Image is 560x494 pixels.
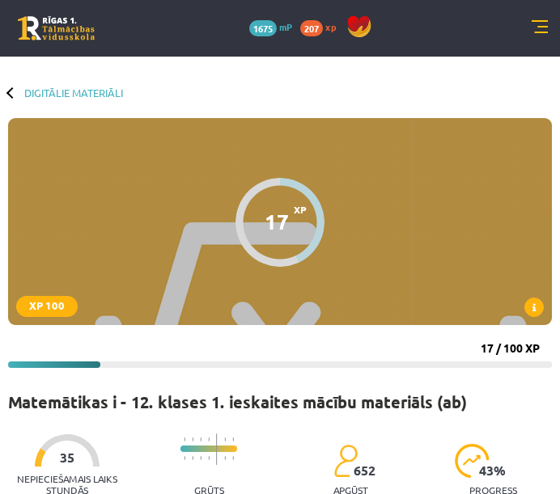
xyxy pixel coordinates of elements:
a: Rīgas 1. Tālmācības vidusskola [18,16,95,40]
img: icon-short-line-57e1e144782c952c97e751825c79c345078a6d821885a25fce030b3d8c18986b.svg [232,437,234,441]
span: 35 [60,450,74,465]
span: XP [294,204,307,215]
span: mP [279,20,292,33]
img: icon-progress-161ccf0a02000e728c5f80fcf4c31c7af3da0e1684b2b1d7c360e028c24a22f1.svg [455,444,490,478]
h1: Matemātikas i - 12. klases 1. ieskaites mācību materiāls (ab) [8,392,467,412]
span: 207 [300,20,323,36]
span: xp [325,20,336,33]
img: icon-short-line-57e1e144782c952c97e751825c79c345078a6d821885a25fce030b3d8c18986b.svg [200,456,202,460]
img: icon-long-line-d9ea69661e0d244f92f715978eff75569469978d946b2353a9bb055b3ed8787d.svg [216,433,218,465]
img: icon-short-line-57e1e144782c952c97e751825c79c345078a6d821885a25fce030b3d8c18986b.svg [184,456,185,460]
span: 1675 [249,20,277,36]
a: 207 xp [300,20,344,33]
span: 43 % [479,463,507,478]
img: icon-short-line-57e1e144782c952c97e751825c79c345078a6d821885a25fce030b3d8c18986b.svg [224,437,226,441]
img: icon-short-line-57e1e144782c952c97e751825c79c345078a6d821885a25fce030b3d8c18986b.svg [208,456,210,460]
img: icon-short-line-57e1e144782c952c97e751825c79c345078a6d821885a25fce030b3d8c18986b.svg [192,437,193,441]
a: Digitālie materiāli [24,87,123,99]
span: 652 [354,463,375,478]
img: icon-short-line-57e1e144782c952c97e751825c79c345078a6d821885a25fce030b3d8c18986b.svg [192,456,193,460]
img: icon-short-line-57e1e144782c952c97e751825c79c345078a6d821885a25fce030b3d8c18986b.svg [208,437,210,441]
img: icon-short-line-57e1e144782c952c97e751825c79c345078a6d821885a25fce030b3d8c18986b.svg [184,437,185,441]
img: icon-short-line-57e1e144782c952c97e751825c79c345078a6d821885a25fce030b3d8c18986b.svg [224,456,226,460]
div: XP 100 [16,296,78,317]
img: students-c634bb4e5e11cddfef0936a35e636f08e4e9abd3cc4e673bd6f9a4125e45ecb1.svg [333,444,357,478]
img: icon-short-line-57e1e144782c952c97e751825c79c345078a6d821885a25fce030b3d8c18986b.svg [232,456,234,460]
img: icon-short-line-57e1e144782c952c97e751825c79c345078a6d821885a25fce030b3d8c18986b.svg [200,437,202,441]
div: 17 [265,209,289,234]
